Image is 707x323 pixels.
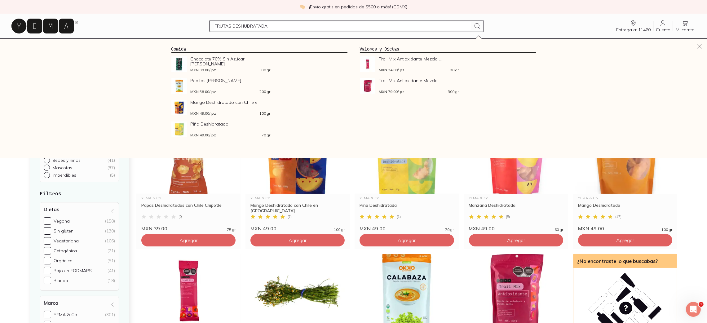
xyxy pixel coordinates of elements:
iframe: Intercom live chat [686,302,701,317]
div: Piña Deshidratada [360,202,454,214]
a: Los Imperdibles ⚡️ [138,38,197,51]
div: Mango Deshidratado con Chile en [GEOGRAPHIC_DATA] [250,202,345,214]
div: Sin gluten [54,228,73,234]
button: Agregar [360,234,454,246]
span: ( 5 ) [506,215,510,219]
span: 200 gr [260,90,271,94]
span: Chocolate 70% Sin Azúcar [PERSON_NAME] [191,56,271,66]
div: Vegana [54,218,70,224]
div: YEMA & Co [250,196,345,200]
div: (301) [105,312,115,317]
h4: Dietas [44,206,59,212]
div: (106) [105,238,115,244]
img: Chocolate 70% Sin Azúcar Feliu [171,56,187,72]
a: Sucursales 📍 [83,38,126,51]
div: (51) [108,258,115,263]
div: YEMA & Co [141,196,236,200]
a: Comida [171,46,186,51]
span: MXN 49.00 [578,225,604,232]
p: Bebés y niños [52,157,81,163]
div: (71) [108,248,115,254]
span: MXN 58.00 / pz [191,90,216,94]
span: MXN 39.00 [141,225,167,232]
a: pasillo-todos-link [24,38,63,51]
span: 70 gr [262,133,271,137]
img: Trail Mix Antioxidante Mezcla de arándanos y frutos secos 300g [360,78,375,94]
div: Bajo en FODMAPS [54,268,92,273]
a: Trail Mix Antioxidante Mezcla de Arándanos y Frutos Secos 90gTrail Mix Antioxidante Mezcla ...MXN... [360,56,536,72]
input: Vegetariana(106) [44,237,51,245]
p: ¡Envío gratis en pedidos de $500 o más! (CDMX) [309,4,407,10]
span: 80 gr [262,68,271,72]
span: Mi carrito [676,27,695,33]
span: MXN 49.00 [360,225,386,232]
span: Pepitas [PERSON_NAME] [191,78,271,83]
a: Los estrenos ✨ [209,38,258,51]
span: ( 0 ) [179,215,183,219]
div: ¿No encontraste lo que buscabas? [573,254,677,268]
a: Valores y Dietas [360,46,400,51]
span: 100 gr [661,228,672,232]
input: Busca los mejores productos [214,22,471,30]
a: Papas Deshidratadas con Chile ChipotleYEMA & CoPapas Deshidratadas con Chile Chipotle(0)MXN 39.00... [136,117,241,232]
a: Mi carrito [673,20,697,33]
span: 100 gr [260,112,271,115]
span: Trail Mix Antioxidante Mezcla ... [379,56,459,61]
span: Trail Mix Antioxidante Mezcla ... [379,78,459,83]
div: Orgánica [54,258,73,263]
a: Chocolate 70% Sin Azúcar FeliuChocolate 70% Sin Azúcar [PERSON_NAME]MXN 39.00/ pz80 gr [171,56,347,72]
span: Cuenta [656,27,670,33]
span: Agregar [289,237,307,243]
input: Orgánica(51) [44,257,51,264]
button: Agregar [578,234,672,246]
img: check [300,4,305,10]
span: 60 gr [555,228,563,232]
span: MXN 49.00 [469,225,495,232]
input: Bajo en FODMAPS(41) [44,267,51,274]
a: Mango DeshidratadoYEMA & CoMango Deshidratado(17)MXN 49.00100 gr [573,117,677,232]
span: Agregar [398,237,416,243]
span: MXN 79.00 / pz [379,90,405,94]
div: Cetogénica [54,248,77,254]
span: Agregar [616,237,634,243]
a: Cuenta [653,20,673,33]
button: Agregar [141,234,236,246]
input: Blanda(18) [44,277,51,284]
span: MXN 49.00 / pz [191,133,216,137]
div: Vegetariana [54,238,79,244]
div: Manzana Deshidratada [469,202,563,214]
div: ( 5 ) [110,172,115,178]
a: Piña deshidratadaYEMA & CoPiña Deshidratada(1)MXN 49.0070 gr [355,117,459,232]
img: Piña Deshidratada [171,122,187,137]
a: Entrega a: 11460 [614,20,653,33]
input: YEMA & Co(301) [44,311,51,318]
a: Piña DeshidratadaPiña DeshidratadaMXN 49.00/ pz70 gr [171,122,347,137]
span: 1 [699,302,704,307]
span: ( 1 ) [397,215,401,219]
div: (18) [108,278,115,283]
button: Agregar [469,234,563,246]
span: 75 gr [227,228,236,232]
div: ( 41 ) [107,157,115,163]
input: Cetogénica(71) [44,247,51,254]
span: ( 17 ) [615,215,621,219]
span: Agregar [179,237,197,243]
div: Mango Deshidratado [578,202,672,214]
a: Trail Mix Antioxidante Mezcla de arándanos y frutos secos 300gTrail Mix Antioxidante Mezcla ...MX... [360,78,536,94]
a: Mango Deshidratado con Chile en PolvoMango Deshidratado con Chile e...MXN 49.00/ pz100 gr [171,100,347,115]
p: Mascotas [52,165,72,170]
div: YEMA & Co [578,196,672,200]
a: Manzana deshidratadaYEMA & CoManzana Deshidratada(5)MXN 49.0060 gr [464,117,568,232]
div: Blanda [54,278,68,283]
div: Papas Deshidratadas con Chile Chipotle [141,202,236,214]
div: ( 37 ) [107,165,115,170]
span: 100 gr [334,228,345,232]
strong: Filtros [40,190,61,196]
span: MXN 49.00 / pz [191,112,216,115]
img: Pepitas De Calabaza [171,78,187,94]
span: 90 gr [450,68,459,72]
div: (130) [105,228,115,234]
span: 300 gr [448,90,459,94]
span: ( 7 ) [288,215,292,219]
span: MXN 24.00 / pz [379,68,405,72]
